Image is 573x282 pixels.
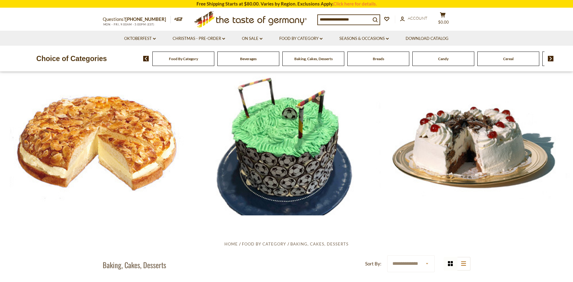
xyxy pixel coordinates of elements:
[365,260,381,268] label: Sort By:
[143,56,149,61] img: previous arrow
[438,56,449,61] a: Candy
[103,260,166,269] h1: Baking, Cakes, Desserts
[290,241,349,246] a: Baking, Cakes, Desserts
[339,35,389,42] a: Seasons & Occasions
[400,15,427,22] a: Account
[548,56,554,61] img: next arrow
[408,16,427,21] span: Account
[373,56,384,61] a: Breads
[434,12,452,27] button: $0.00
[279,35,323,42] a: Food By Category
[103,15,171,23] p: Questions?
[224,241,238,246] a: Home
[125,16,166,22] a: [PHONE_NUMBER]
[103,23,155,26] span: MON - FRI, 9:00AM - 5:00PM (EST)
[240,56,257,61] a: Beverages
[173,35,225,42] a: Christmas - PRE-ORDER
[406,35,449,42] a: Download Catalog
[169,56,198,61] a: Food By Category
[242,241,286,246] a: Food By Category
[242,35,262,42] a: On Sale
[503,56,514,61] a: Cereal
[333,1,377,6] a: Click here for details.
[124,35,156,42] a: Oktoberfest
[294,56,333,61] a: Baking, Cakes, Desserts
[438,20,449,25] span: $0.00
